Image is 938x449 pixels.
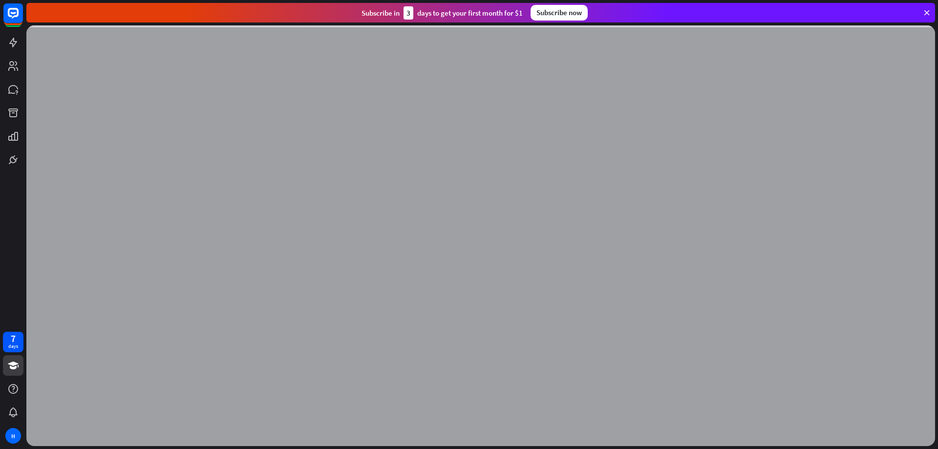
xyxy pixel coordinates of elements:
div: days [8,343,18,350]
div: Subscribe in days to get your first month for $1 [362,6,523,20]
a: 7 days [3,332,23,352]
div: 3 [404,6,413,20]
div: Subscribe now [531,5,588,21]
div: 7 [11,334,16,343]
div: H [5,428,21,444]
